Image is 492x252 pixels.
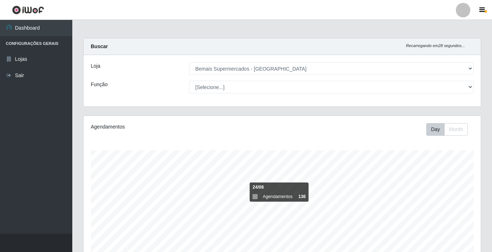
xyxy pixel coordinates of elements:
label: Função [91,81,108,88]
strong: Buscar [91,43,108,49]
button: Day [426,123,445,136]
button: Month [444,123,468,136]
div: Agendamentos [91,123,244,131]
img: CoreUI Logo [12,5,44,14]
div: First group [426,123,468,136]
label: Loja [91,62,100,70]
div: Toolbar with button groups [426,123,474,136]
i: Recarregando em 28 segundos... [406,43,465,48]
